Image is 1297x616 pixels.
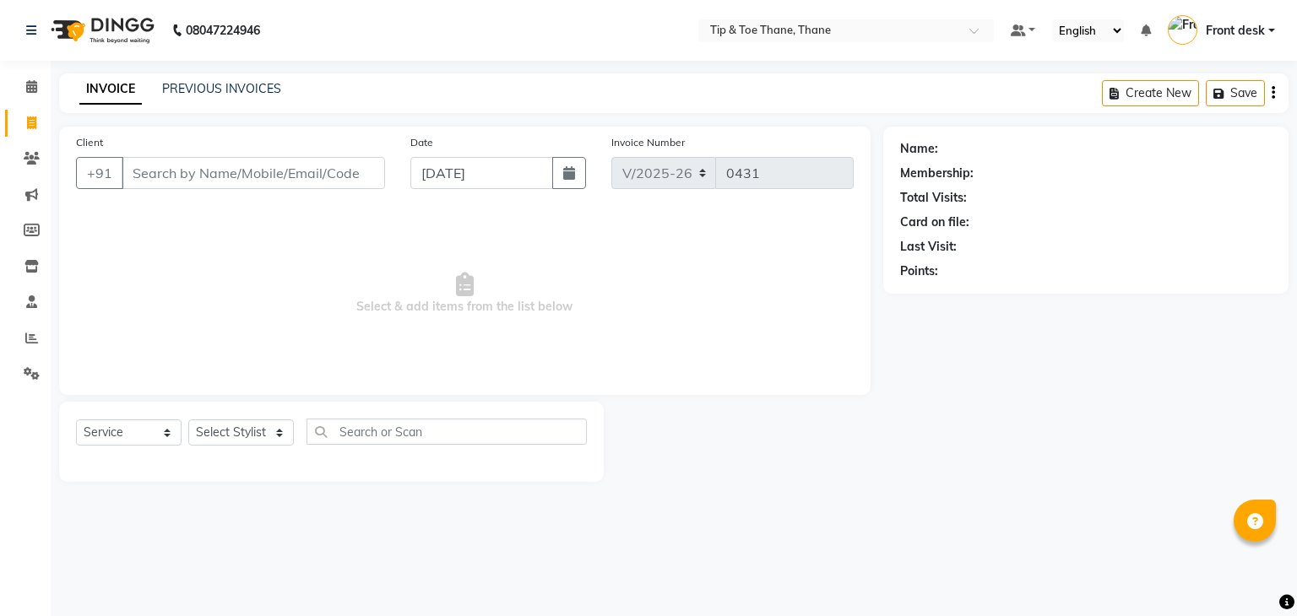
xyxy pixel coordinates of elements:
[900,189,967,207] div: Total Visits:
[76,135,103,150] label: Client
[79,74,142,105] a: INVOICE
[611,135,685,150] label: Invoice Number
[410,135,433,150] label: Date
[1206,22,1265,40] span: Front desk
[307,419,587,445] input: Search or Scan
[162,81,281,96] a: PREVIOUS INVOICES
[900,213,969,231] div: Card on file:
[122,157,385,189] input: Search by Name/Mobile/Email/Code
[1168,15,1197,45] img: Front desk
[1206,80,1265,106] button: Save
[76,209,854,378] span: Select & add items from the list below
[900,140,938,158] div: Name:
[900,238,957,256] div: Last Visit:
[186,7,260,54] b: 08047224946
[1102,80,1199,106] button: Create New
[43,7,159,54] img: logo
[900,262,938,280] div: Points:
[1226,548,1280,599] iframe: chat widget
[76,157,123,189] button: +91
[900,165,974,182] div: Membership:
